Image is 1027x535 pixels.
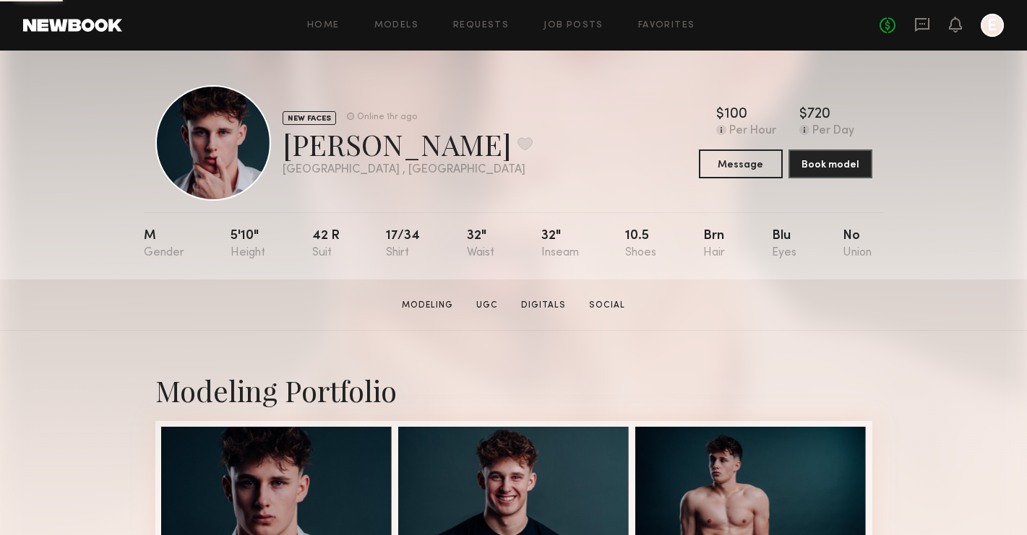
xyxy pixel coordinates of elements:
a: UGC [470,299,504,312]
div: M [144,230,184,259]
div: Online 1hr ago [357,113,417,122]
div: 100 [724,108,747,122]
div: 32" [467,230,494,259]
a: Social [583,299,631,312]
div: NEW FACES [283,111,336,125]
a: Job Posts [543,21,603,30]
div: Brn [703,230,725,259]
button: Book model [788,149,872,178]
a: Modeling [396,299,459,312]
a: E [981,14,1004,37]
div: Modeling Portfolio [155,371,872,409]
a: Models [374,21,418,30]
div: $ [716,108,724,122]
div: [GEOGRAPHIC_DATA] , [GEOGRAPHIC_DATA] [283,164,533,176]
div: 32" [541,230,579,259]
div: $ [799,108,807,122]
a: Home [307,21,340,30]
div: 5'10" [231,230,265,259]
div: Per Day [812,125,854,138]
div: 10.5 [625,230,656,259]
div: 17/34 [386,230,420,259]
div: Blu [772,230,796,259]
div: [PERSON_NAME] [283,125,533,163]
button: Message [699,149,783,178]
a: Digitals [515,299,572,312]
a: Requests [453,21,509,30]
div: 720 [807,108,830,122]
div: No [843,230,872,259]
div: 42 r [312,230,340,259]
div: Per Hour [729,125,776,138]
a: Favorites [638,21,695,30]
